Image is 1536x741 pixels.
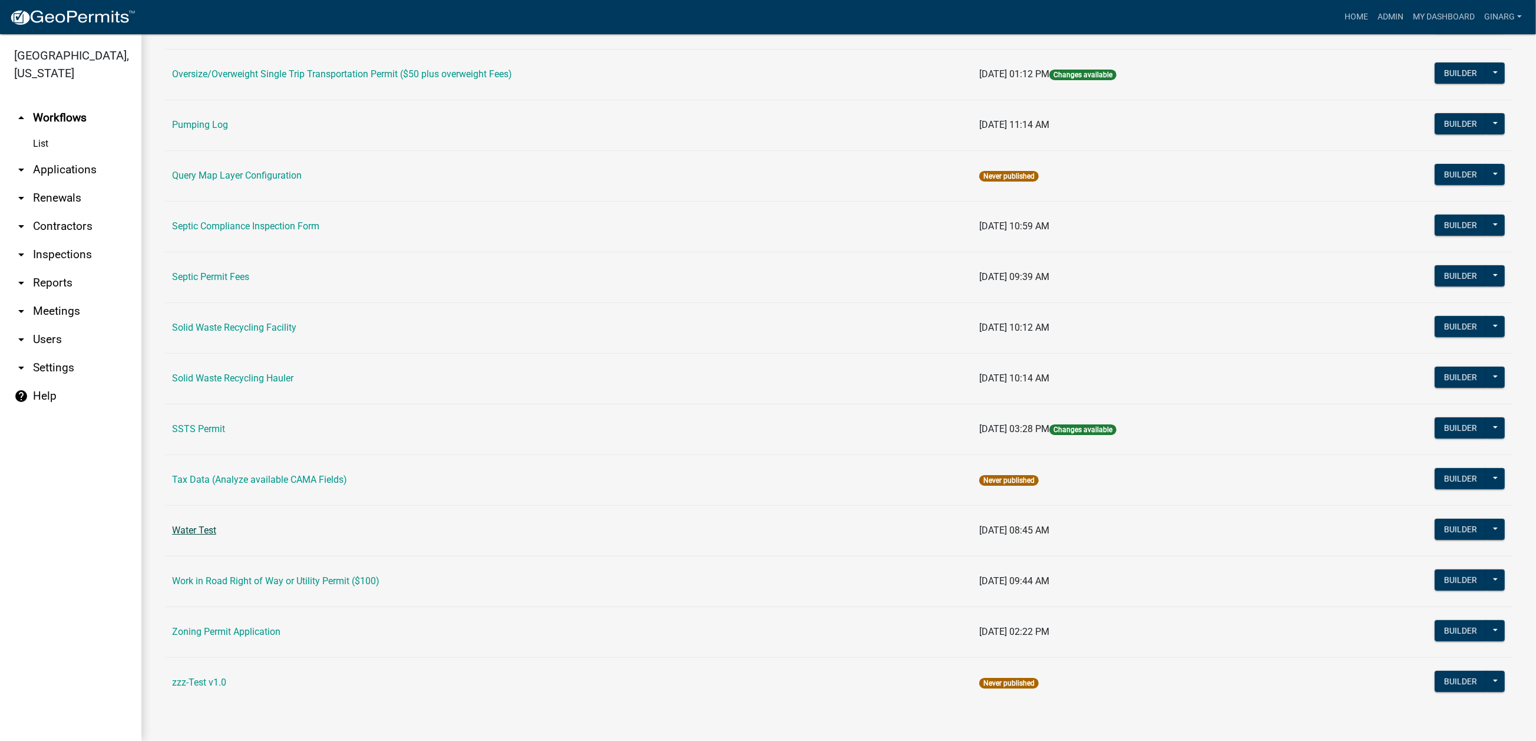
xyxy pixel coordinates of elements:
button: Builder [1435,417,1487,439]
button: Builder [1435,569,1487,591]
a: Solid Waste Recycling Facility [172,322,296,333]
button: Builder [1435,316,1487,337]
span: Never published [979,171,1039,182]
a: Septic Permit Fees [172,271,249,282]
span: [DATE] 03:28 PM [979,423,1049,434]
i: arrow_drop_down [14,191,28,205]
a: Solid Waste Recycling Hauler [172,373,293,384]
span: [DATE] 09:39 AM [979,271,1049,282]
a: Tax Data (Analyze available CAMA Fields) [172,474,347,485]
i: arrow_drop_down [14,304,28,318]
i: help [14,389,28,403]
button: Builder [1435,519,1487,540]
span: [DATE] 10:12 AM [979,322,1049,333]
a: Pumping Log [172,119,228,130]
button: Builder [1435,468,1487,489]
button: Builder [1435,265,1487,286]
a: My Dashboard [1408,6,1479,28]
button: Builder [1435,164,1487,185]
button: Builder [1435,671,1487,692]
i: arrow_drop_up [14,111,28,125]
span: Never published [979,678,1039,689]
a: Admin [1373,6,1408,28]
span: [DATE] 09:44 AM [979,575,1049,587]
span: [DATE] 08:45 AM [979,525,1049,536]
i: arrow_drop_down [14,248,28,262]
a: Home [1340,6,1373,28]
i: arrow_drop_down [14,219,28,233]
a: SSTS Permit [172,423,225,434]
a: Septic Compliance Inspection Form [172,220,319,232]
button: Builder [1435,620,1487,641]
span: Changes available [1049,70,1117,80]
button: Builder [1435,113,1487,134]
button: Builder [1435,215,1487,236]
button: Builder [1435,367,1487,388]
button: Builder [1435,62,1487,84]
a: Water Test [172,525,216,536]
a: Zoning Permit Application [172,626,280,637]
span: [DATE] 10:59 AM [979,220,1049,232]
i: arrow_drop_down [14,361,28,375]
a: Work in Road Right of Way or Utility Permit ($100) [172,575,379,587]
a: Oversize/Overweight Single Trip Transportation Permit ($50 plus overweight Fees) [172,68,512,80]
span: [DATE] 11:14 AM [979,119,1049,130]
span: [DATE] 02:22 PM [979,626,1049,637]
a: ginarg [1479,6,1527,28]
span: [DATE] 10:14 AM [979,373,1049,384]
span: Never published [979,475,1039,486]
a: Query Map Layer Configuration [172,170,302,181]
i: arrow_drop_down [14,163,28,177]
i: arrow_drop_down [14,332,28,347]
i: arrow_drop_down [14,276,28,290]
a: zzz-Test v1.0 [172,677,226,688]
span: Changes available [1049,424,1117,435]
span: [DATE] 01:12 PM [979,68,1049,80]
